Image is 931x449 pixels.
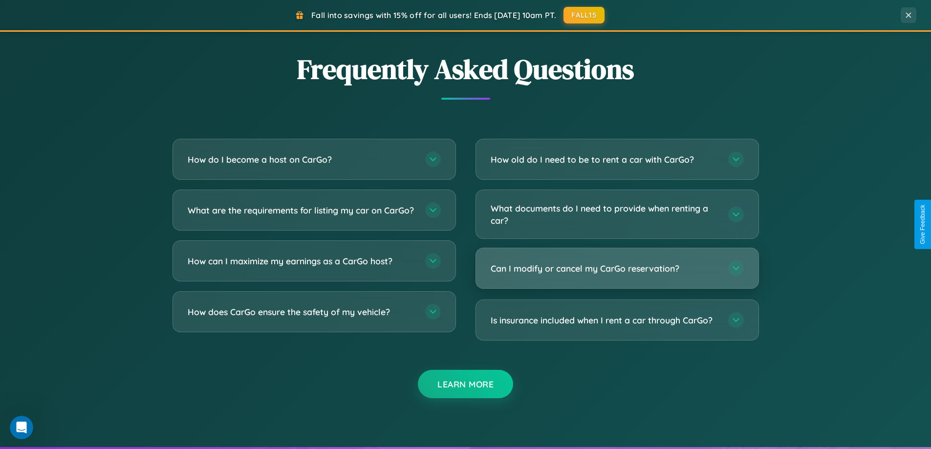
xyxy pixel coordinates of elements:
[188,306,415,318] h3: How does CarGo ensure the safety of my vehicle?
[919,205,926,244] div: Give Feedback
[188,255,415,267] h3: How can I maximize my earnings as a CarGo host?
[188,204,415,216] h3: What are the requirements for listing my car on CarGo?
[173,50,759,88] h2: Frequently Asked Questions
[491,314,718,326] h3: Is insurance included when I rent a car through CarGo?
[491,262,718,275] h3: Can I modify or cancel my CarGo reservation?
[418,370,513,398] button: Learn More
[311,10,556,20] span: Fall into savings with 15% off for all users! Ends [DATE] 10am PT.
[188,153,415,166] h3: How do I become a host on CarGo?
[10,416,33,439] iframe: Intercom live chat
[491,153,718,166] h3: How old do I need to be to rent a car with CarGo?
[491,202,718,226] h3: What documents do I need to provide when renting a car?
[563,7,605,23] button: FALL15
